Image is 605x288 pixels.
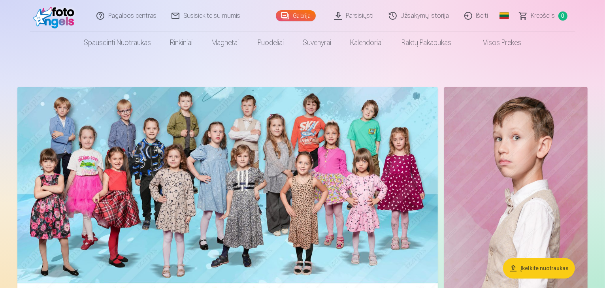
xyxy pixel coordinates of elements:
[276,10,316,21] a: Galerija
[461,32,531,54] a: Visos prekės
[531,11,555,21] span: Krepšelis
[558,11,567,21] span: 0
[74,32,160,54] a: Spausdinti nuotraukas
[248,32,293,54] a: Puodeliai
[33,3,79,28] img: /fa5
[160,32,202,54] a: Rinkiniai
[503,258,575,279] button: Įkelkite nuotraukas
[293,32,341,54] a: Suvenyrai
[392,32,461,54] a: Raktų pakabukas
[341,32,392,54] a: Kalendoriai
[202,32,248,54] a: Magnetai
